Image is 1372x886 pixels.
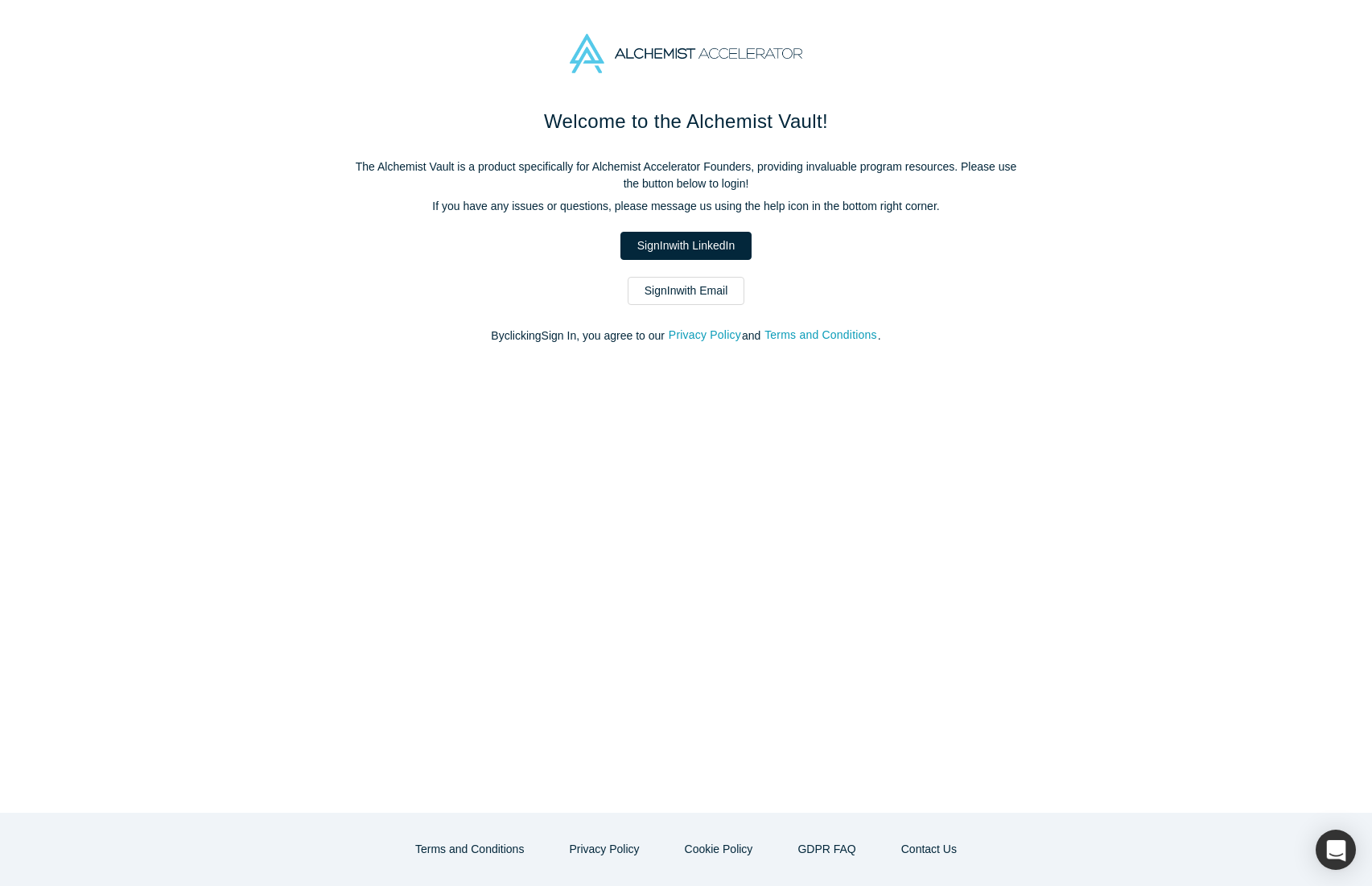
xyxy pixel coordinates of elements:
[398,835,541,863] button: Terms and Conditions
[552,835,656,863] button: Privacy Policy
[764,326,878,344] button: Terms and Conditions
[668,326,742,344] button: Privacy Policy
[348,107,1024,136] h1: Welcome to the Alchemist Vault!
[620,232,752,260] a: SignInwith LinkedIn
[348,159,1024,192] p: The Alchemist Vault is a product specifically for Alchemist Accelerator Founders, providing inval...
[628,277,745,305] a: SignInwith Email
[348,328,1024,344] p: By clicking Sign In , you agree to our and .
[348,198,1024,215] p: If you have any issues or questions, please message us using the help icon in the bottom right co...
[884,835,974,863] button: Contact Us
[570,34,801,73] img: Alchemist Accelerator Logo
[781,835,872,863] a: GDPR FAQ
[668,835,770,863] button: Cookie Policy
